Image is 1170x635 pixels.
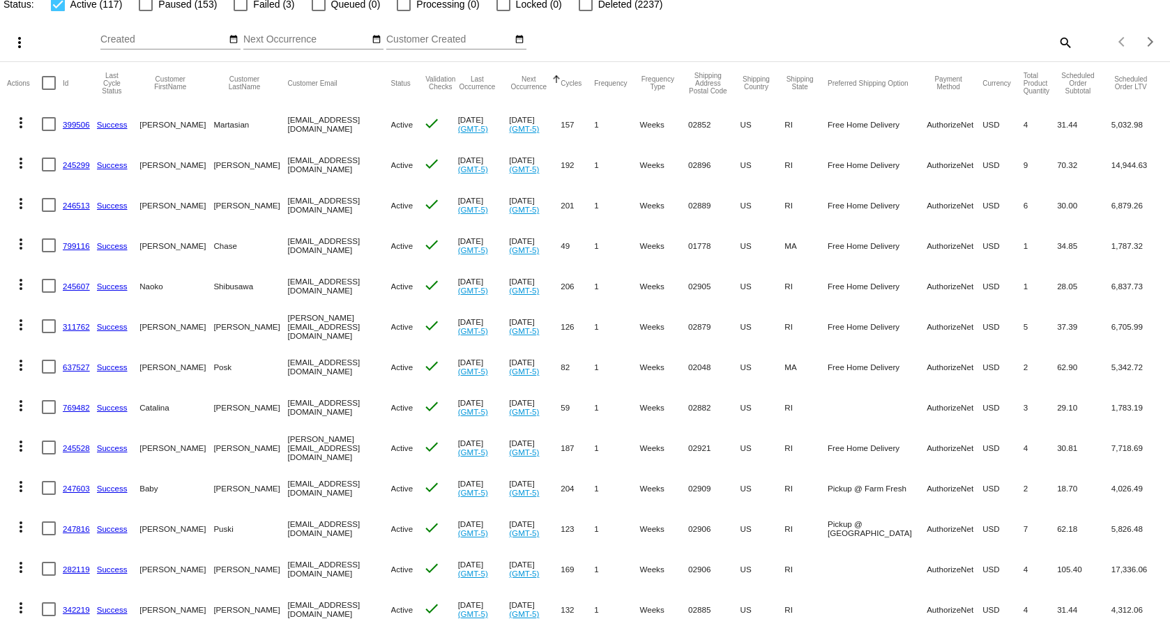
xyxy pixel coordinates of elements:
[784,589,828,629] mat-cell: RI
[982,508,1024,549] mat-cell: USD
[97,241,128,250] a: Success
[97,201,128,210] a: Success
[288,589,391,629] mat-cell: [EMAIL_ADDRESS][DOMAIN_NAME]
[1024,266,1057,306] mat-cell: 1
[688,468,740,508] mat-cell: 02909
[740,508,785,549] mat-cell: US
[97,72,127,95] button: Change sorting for LastProcessingCycleId
[561,346,594,387] mat-cell: 82
[63,403,90,412] a: 769482
[13,438,29,454] mat-icon: more_vert
[982,346,1024,387] mat-cell: USD
[509,165,539,174] a: (GMT-5)
[509,104,561,144] mat-cell: [DATE]
[509,185,561,225] mat-cell: [DATE]
[458,165,488,174] a: (GMT-5)
[139,185,213,225] mat-cell: [PERSON_NAME]
[1057,185,1111,225] mat-cell: 30.00
[458,508,510,549] mat-cell: [DATE]
[288,549,391,589] mat-cell: [EMAIL_ADDRESS][DOMAIN_NAME]
[458,549,510,589] mat-cell: [DATE]
[784,104,828,144] mat-cell: RI
[561,387,594,427] mat-cell: 59
[688,346,740,387] mat-cell: 02048
[458,124,488,133] a: (GMT-5)
[1111,468,1163,508] mat-cell: 4,026.49
[509,427,561,468] mat-cell: [DATE]
[594,144,639,185] mat-cell: 1
[372,34,381,45] mat-icon: date_range
[509,528,539,537] a: (GMT-5)
[213,508,287,549] mat-cell: Puski
[1057,266,1111,306] mat-cell: 28.05
[594,79,627,87] button: Change sorting for Frequency
[288,387,391,427] mat-cell: [EMAIL_ADDRESS][DOMAIN_NAME]
[688,144,740,185] mat-cell: 02896
[13,114,29,131] mat-icon: more_vert
[213,427,287,468] mat-cell: [PERSON_NAME]
[639,549,688,589] mat-cell: Weeks
[1057,144,1111,185] mat-cell: 70.32
[1057,104,1111,144] mat-cell: 31.44
[784,468,828,508] mat-cell: RI
[63,362,90,372] a: 637527
[139,104,213,144] mat-cell: [PERSON_NAME]
[509,245,539,254] a: (GMT-5)
[13,559,29,576] mat-icon: more_vert
[927,346,982,387] mat-cell: AuthorizeNet
[982,225,1024,266] mat-cell: USD
[213,387,287,427] mat-cell: [PERSON_NAME]
[784,549,828,589] mat-cell: RI
[594,468,639,508] mat-cell: 1
[458,185,510,225] mat-cell: [DATE]
[509,205,539,214] a: (GMT-5)
[509,468,561,508] mat-cell: [DATE]
[139,427,213,468] mat-cell: [PERSON_NAME]
[1024,185,1057,225] mat-cell: 6
[139,387,213,427] mat-cell: Catalina
[1111,185,1163,225] mat-cell: 6,879.26
[927,468,982,508] mat-cell: AuthorizeNet
[213,185,287,225] mat-cell: [PERSON_NAME]
[1111,508,1163,549] mat-cell: 5,826.48
[13,397,29,414] mat-icon: more_vert
[784,266,828,306] mat-cell: RI
[386,34,512,45] input: Customer Created
[63,565,90,574] a: 282119
[1137,28,1164,56] button: Next page
[927,75,970,91] button: Change sorting for PaymentMethod.Type
[982,306,1024,346] mat-cell: USD
[213,468,287,508] mat-cell: [PERSON_NAME]
[213,75,275,91] button: Change sorting for CustomerLastName
[688,427,740,468] mat-cell: 02921
[509,407,539,416] a: (GMT-5)
[139,266,213,306] mat-cell: Naoko
[740,589,785,629] mat-cell: US
[288,144,391,185] mat-cell: [EMAIL_ADDRESS][DOMAIN_NAME]
[139,468,213,508] mat-cell: Baby
[1024,346,1057,387] mat-cell: 2
[509,549,561,589] mat-cell: [DATE]
[458,387,510,427] mat-cell: [DATE]
[561,427,594,468] mat-cell: 187
[639,225,688,266] mat-cell: Weeks
[213,225,287,266] mat-cell: Chase
[97,565,128,574] a: Success
[509,346,561,387] mat-cell: [DATE]
[11,34,28,51] mat-icon: more_vert
[1024,225,1057,266] mat-cell: 1
[639,104,688,144] mat-cell: Weeks
[63,322,90,331] a: 311762
[63,120,90,129] a: 399506
[97,160,128,169] a: Success
[139,549,213,589] mat-cell: [PERSON_NAME]
[213,144,287,185] mat-cell: [PERSON_NAME]
[288,266,391,306] mat-cell: [EMAIL_ADDRESS][DOMAIN_NAME]
[688,72,727,95] button: Change sorting for ShippingPostcode
[639,589,688,629] mat-cell: Weeks
[927,266,982,306] mat-cell: AuthorizeNet
[458,367,488,376] a: (GMT-5)
[828,104,927,144] mat-cell: Free Home Delivery
[1111,266,1163,306] mat-cell: 6,837.73
[594,225,639,266] mat-cell: 1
